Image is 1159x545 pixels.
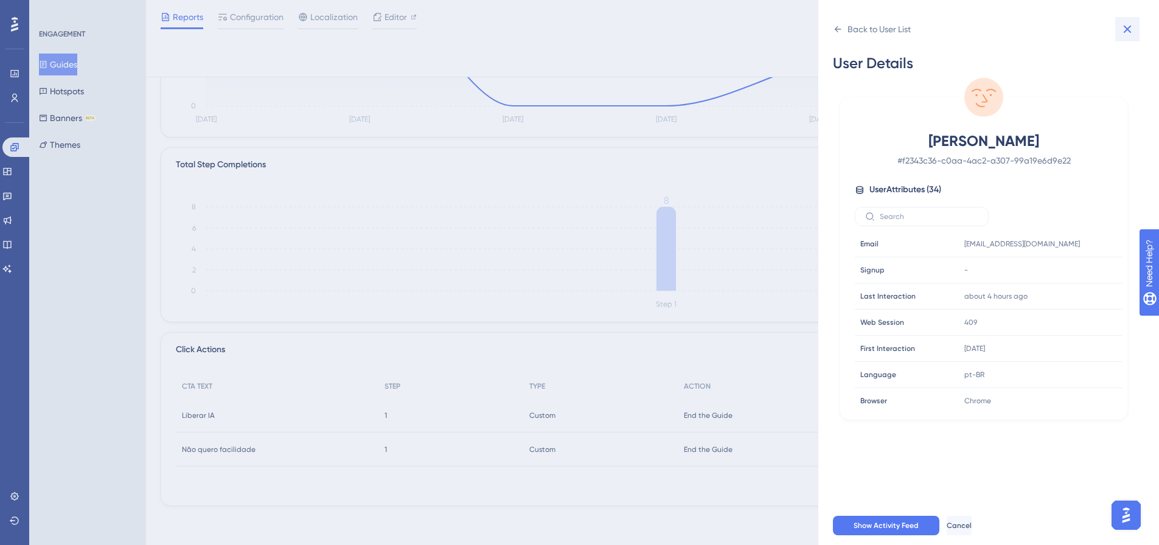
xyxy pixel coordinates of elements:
span: Browser [860,396,887,406]
div: User Details [833,54,1135,73]
button: Cancel [947,516,972,535]
span: User Attributes ( 34 ) [869,182,941,197]
button: Show Activity Feed [833,516,939,535]
span: Cancel [947,521,972,530]
time: [DATE] [964,344,985,353]
span: Show Activity Feed [854,521,919,530]
iframe: UserGuiding AI Assistant Launcher [1108,497,1144,533]
span: Web Session [860,318,904,327]
span: [PERSON_NAME] [877,131,1091,151]
input: Search [880,212,978,221]
time: about 4 hours ago [964,292,1028,300]
span: Language [860,370,896,380]
span: 409 [964,318,977,327]
span: Need Help? [29,3,76,18]
span: Last Interaction [860,291,916,301]
span: - [964,265,968,275]
span: Signup [860,265,885,275]
div: Back to User List [847,22,911,36]
span: Email [860,239,879,249]
span: # f2343c36-c0aa-4ac2-a307-99a19e6d9e22 [877,153,1091,168]
span: pt-BR [964,370,984,380]
span: First Interaction [860,344,915,353]
span: Chrome [964,396,991,406]
span: [EMAIL_ADDRESS][DOMAIN_NAME] [964,239,1080,249]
